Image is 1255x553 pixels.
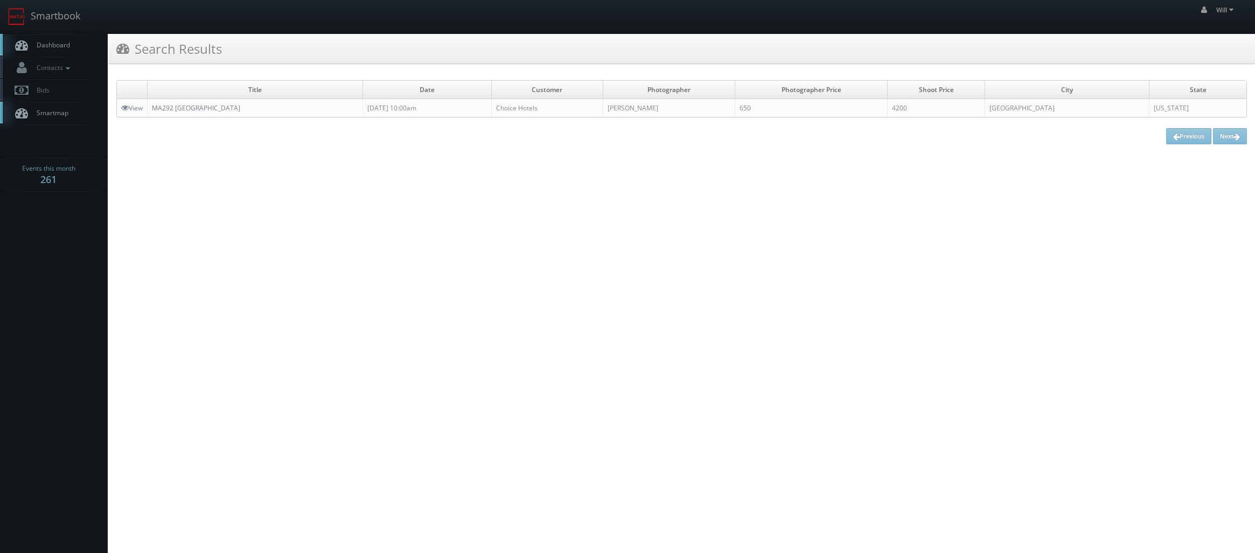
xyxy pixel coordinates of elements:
[116,39,222,58] h3: Search Results
[148,81,363,99] td: Title
[985,81,1149,99] td: City
[362,81,491,99] td: Date
[491,99,603,117] td: Choice Hotels
[22,163,75,174] span: Events this month
[603,81,735,99] td: Photographer
[31,86,50,95] span: Bids
[31,40,70,50] span: Dashboard
[152,103,240,113] a: MA292 [GEOGRAPHIC_DATA]
[735,81,888,99] td: Photographer Price
[1149,99,1246,117] td: [US_STATE]
[31,63,73,72] span: Contacts
[1216,5,1237,15] span: Will
[31,108,68,117] span: Smartmap
[985,99,1149,117] td: [GEOGRAPHIC_DATA]
[1149,81,1246,99] td: State
[735,99,888,117] td: 650
[888,99,985,117] td: 4200
[603,99,735,117] td: [PERSON_NAME]
[362,99,491,117] td: [DATE] 10:00am
[491,81,603,99] td: Customer
[888,81,985,99] td: Shoot Price
[40,173,57,186] strong: 261
[121,103,143,113] a: View
[8,8,25,25] img: smartbook-logo.png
